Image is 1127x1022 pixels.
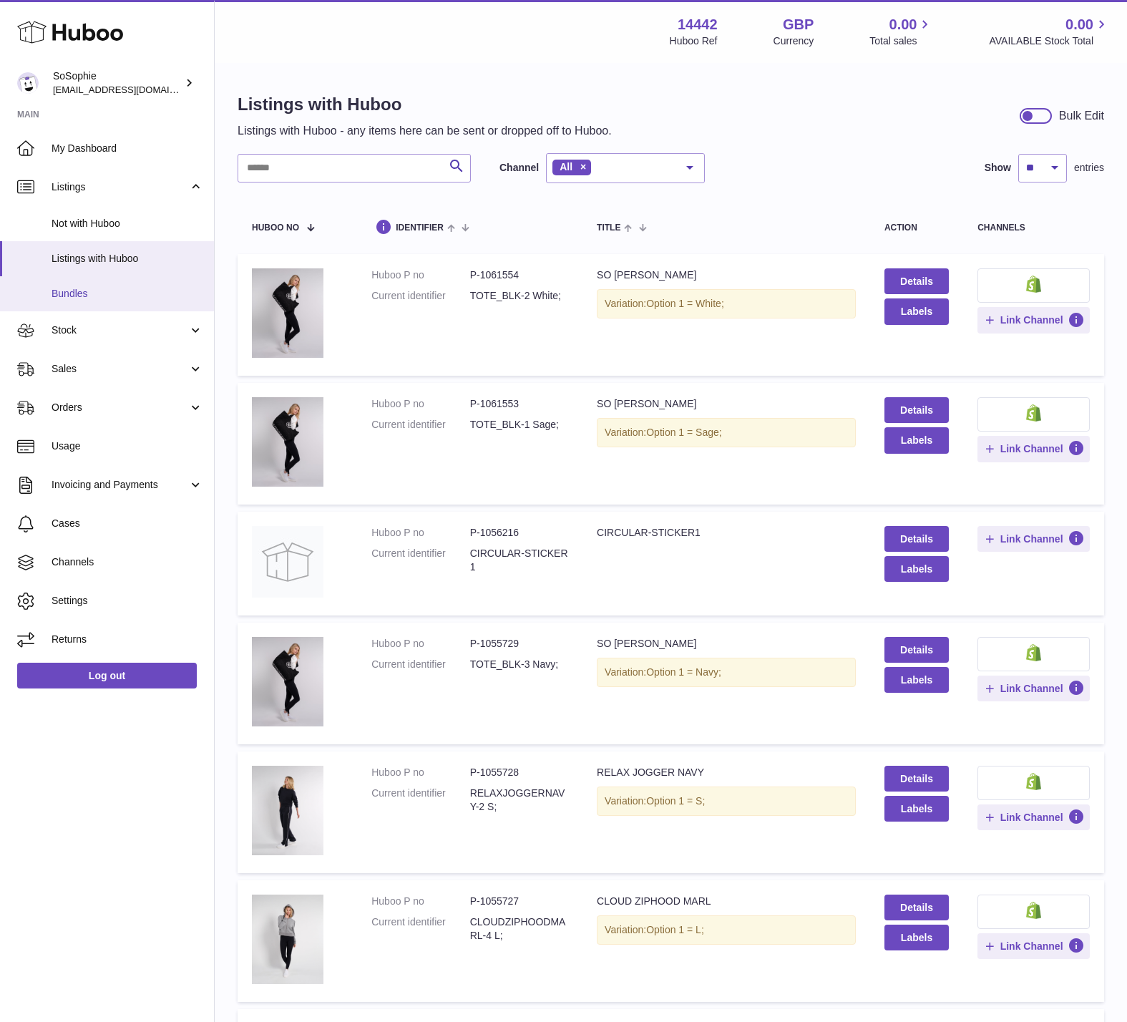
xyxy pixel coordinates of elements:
[52,323,188,337] span: Stock
[1026,902,1041,919] img: shopify-small.png
[977,436,1090,462] button: Link Channel
[252,766,323,855] img: RELAX JOGGER NAVY
[678,15,718,34] strong: 14442
[869,34,933,48] span: Total sales
[646,666,721,678] span: Option 1 = Navy;
[985,161,1011,175] label: Show
[869,15,933,48] a: 0.00 Total sales
[52,180,188,194] span: Listings
[597,787,856,816] div: Variation:
[371,547,469,574] dt: Current identifier
[783,15,814,34] strong: GBP
[646,795,705,807] span: Option 1 = S;
[597,289,856,318] div: Variation:
[252,526,323,598] img: CIRCULAR-STICKER1
[1026,404,1041,422] img: shopify-small.png
[52,401,188,414] span: Orders
[884,637,949,663] a: Details
[252,637,323,726] img: SO SOPHIE TOTE BLACK
[252,268,323,358] img: SO SOPHIE TOTE BLACK
[597,418,856,447] div: Variation:
[884,667,949,693] button: Labels
[884,397,949,423] a: Details
[977,526,1090,552] button: Link Channel
[977,933,1090,959] button: Link Channel
[470,547,568,574] dd: CIRCULAR-STICKER1
[597,637,856,651] div: SO [PERSON_NAME]
[17,72,39,94] img: info@thebigclick.co.uk
[371,658,469,671] dt: Current identifier
[989,34,1110,48] span: AVAILABLE Stock Total
[470,418,568,432] dd: TOTE_BLK-1 Sage;
[252,223,299,233] span: Huboo no
[53,84,210,95] span: [EMAIL_ADDRESS][DOMAIN_NAME]
[1065,15,1093,34] span: 0.00
[884,526,949,552] a: Details
[884,427,949,453] button: Labels
[52,517,203,530] span: Cases
[396,223,444,233] span: identifier
[52,362,188,376] span: Sales
[774,34,814,48] div: Currency
[1000,682,1063,695] span: Link Channel
[670,34,718,48] div: Huboo Ref
[1074,161,1104,175] span: entries
[597,223,620,233] span: title
[646,427,721,438] span: Option 1 = Sage;
[884,268,949,294] a: Details
[470,787,568,814] dd: RELAXJOGGERNAVY-2 S;
[1000,940,1063,953] span: Link Channel
[470,658,568,671] dd: TOTE_BLK-3 Navy;
[470,895,568,908] dd: P-1055727
[1026,276,1041,293] img: shopify-small.png
[597,268,856,282] div: SO [PERSON_NAME]
[371,787,469,814] dt: Current identifier
[977,223,1090,233] div: channels
[470,397,568,411] dd: P-1061553
[889,15,917,34] span: 0.00
[470,915,568,943] dd: CLOUDZIPHOODMARL-4 L;
[1000,313,1063,326] span: Link Channel
[470,637,568,651] dd: P-1055729
[371,418,469,432] dt: Current identifier
[884,925,949,950] button: Labels
[884,766,949,792] a: Details
[371,637,469,651] dt: Huboo P no
[252,397,323,487] img: SO SOPHIE TOTE BLACK
[252,895,323,984] img: CLOUD ZIPHOOD MARL
[52,217,203,230] span: Not with Huboo
[371,915,469,943] dt: Current identifier
[884,298,949,324] button: Labels
[977,307,1090,333] button: Link Channel
[52,555,203,569] span: Channels
[470,289,568,303] dd: TOTE_BLK-2 White;
[989,15,1110,48] a: 0.00 AVAILABLE Stock Total
[597,895,856,908] div: CLOUD ZIPHOOD MARL
[470,526,568,540] dd: P-1056216
[597,397,856,411] div: SO [PERSON_NAME]
[884,895,949,920] a: Details
[1000,811,1063,824] span: Link Channel
[52,287,203,301] span: Bundles
[884,223,949,233] div: action
[238,123,612,139] p: Listings with Huboo - any items here can be sent or dropped off to Huboo.
[1059,108,1104,124] div: Bulk Edit
[597,766,856,779] div: RELAX JOGGER NAVY
[52,252,203,266] span: Listings with Huboo
[470,268,568,282] dd: P-1061554
[371,268,469,282] dt: Huboo P no
[238,93,612,116] h1: Listings with Huboo
[52,142,203,155] span: My Dashboard
[646,298,724,309] span: Option 1 = White;
[1000,532,1063,545] span: Link Channel
[597,915,856,945] div: Variation:
[371,289,469,303] dt: Current identifier
[52,594,203,608] span: Settings
[371,766,469,779] dt: Huboo P no
[597,526,856,540] div: CIRCULAR-STICKER1
[470,766,568,779] dd: P-1055728
[884,796,949,822] button: Labels
[1000,442,1063,455] span: Link Channel
[52,633,203,646] span: Returns
[371,397,469,411] dt: Huboo P no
